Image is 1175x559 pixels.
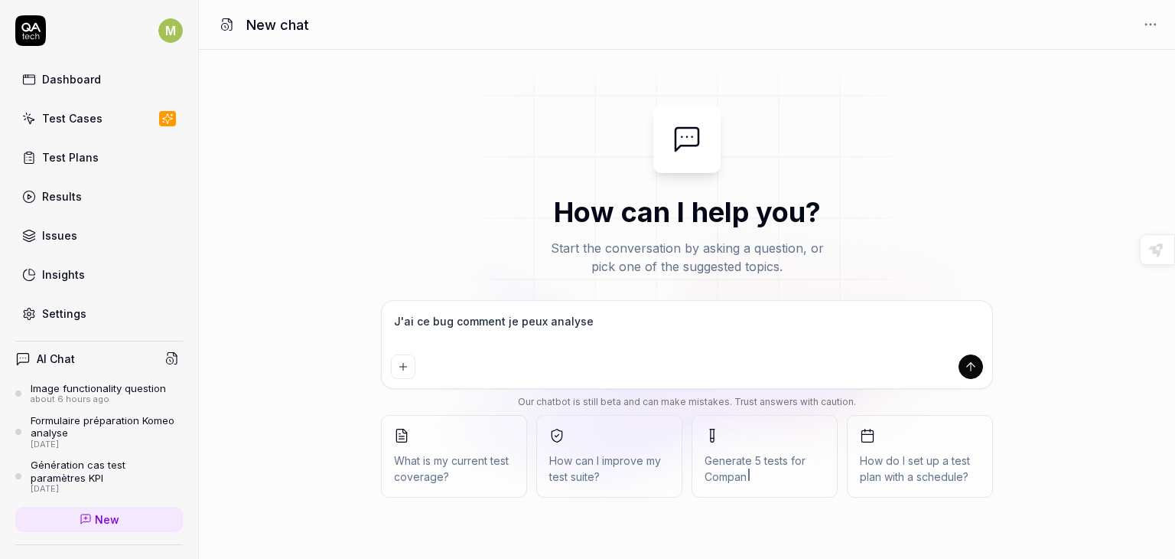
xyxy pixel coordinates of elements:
div: Image functionality question [31,382,166,394]
a: Test Cases [15,103,183,133]
span: How can I improve my test suite? [549,453,669,485]
div: Test Plans [42,149,99,165]
div: about 6 hours ago [31,394,166,405]
button: How can I improve my test suite? [536,415,682,498]
a: Test Plans [15,142,183,172]
span: M [158,18,183,43]
button: How do I set up a test plan with a schedule? [847,415,993,498]
textarea: J'ai ce bug comment je peux analys [391,310,983,348]
a: Results [15,181,183,211]
div: Results [42,188,82,204]
a: Issues [15,221,183,250]
div: Our chatbot is still beta and can make mistakes. Trust answers with caution. [381,395,993,409]
button: M [158,15,183,46]
div: Issues [42,227,77,244]
h1: New chat [246,15,309,35]
span: Generate 5 tests for [705,453,825,485]
span: New [95,512,119,528]
div: [DATE] [31,484,183,495]
div: Insights [42,266,85,283]
button: Generate 5 tests forCompan [692,415,838,498]
a: Insights [15,260,183,289]
a: Settings [15,299,183,329]
a: New [15,507,183,532]
a: Formulaire préparation Komeo analyse[DATE] [15,414,183,449]
div: Dashboard [42,71,101,87]
a: Génération cas test paramètres KPI[DATE] [15,459,183,494]
button: Add attachment [391,355,415,379]
div: [DATE] [31,440,183,450]
div: Settings [42,306,86,322]
span: What is my current test coverage? [394,453,514,485]
span: Compan [705,470,747,483]
a: Image functionality questionabout 6 hours ago [15,382,183,405]
div: Formulaire préparation Komeo analyse [31,414,183,440]
div: Génération cas test paramètres KPI [31,459,183,484]
button: What is my current test coverage? [381,415,527,498]
div: Test Cases [42,110,103,126]
a: Dashboard [15,64,183,94]
h4: AI Chat [37,351,75,367]
span: How do I set up a test plan with a schedule? [860,453,980,485]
